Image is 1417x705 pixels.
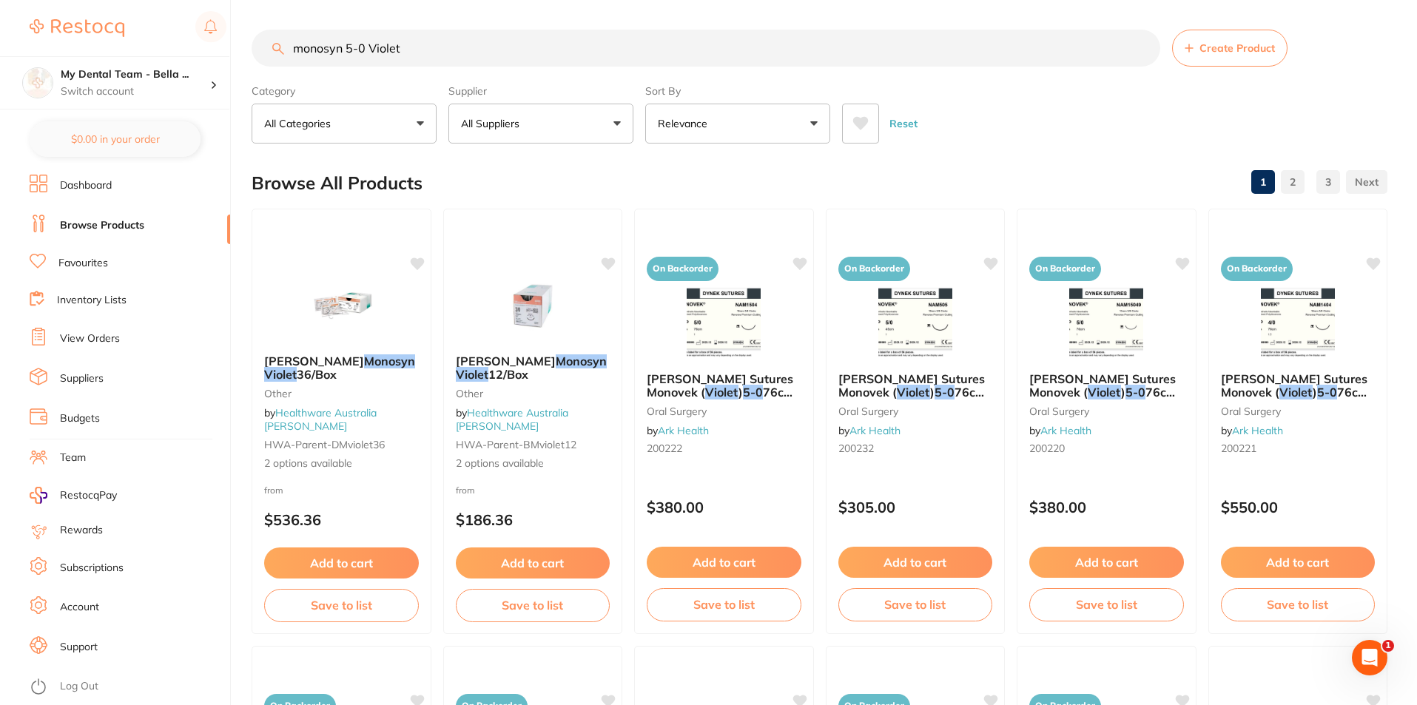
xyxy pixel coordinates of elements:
a: Dashboard [60,178,112,193]
b: Braun Monosyn Violet 12/Box [456,354,610,382]
span: from [456,485,475,496]
img: My Dental Team - Bella Vista [23,68,53,98]
img: Dynek Sutures Monovek (Violet) 5-0 76cm 19mm3/8 Circle R/C-P (NAM1505) - BX36 [676,286,772,360]
a: 3 [1316,167,1340,197]
a: Suppliers [60,371,104,386]
span: On Backorder [838,257,910,281]
b: Dynek Sutures Monovek (Violet) 5-0 76cm 19mm3/8 Circle R/C-P (NAM1505) - BX36 [647,372,801,399]
img: Braun Monosyn Violet 12/Box [485,269,581,343]
span: 200232 [838,442,874,455]
p: Relevance [658,116,713,131]
button: Add to cart [1029,547,1184,578]
small: other [456,388,610,399]
small: other [264,388,419,399]
span: On Backorder [647,257,718,281]
span: 36/Box [297,367,337,382]
button: Add to cart [1221,547,1376,578]
span: 2 options available [264,456,419,471]
button: Add to cart [838,547,993,578]
img: Braun Monosyn Violet 36/Box [293,269,389,343]
span: On Backorder [1029,257,1101,281]
button: $0.00 in your order [30,121,201,157]
em: Monosyn [364,354,415,368]
span: by [1029,424,1091,437]
span: [PERSON_NAME] Sutures Monovek ( [647,371,793,399]
em: 5-0 [1125,385,1145,399]
iframe: Intercom live chat [1352,640,1387,675]
small: oral surgery [1221,405,1376,417]
h4: My Dental Team - Bella Vista [61,67,210,82]
em: Violet [456,367,488,382]
button: Add to cart [456,547,610,578]
a: RestocqPay [30,487,117,504]
a: 2 [1281,167,1305,197]
button: All Suppliers [448,104,633,144]
em: Violet [705,385,738,399]
button: Add to cart [647,547,801,578]
em: 5-0 [935,385,955,399]
span: by [647,424,709,437]
em: Violet [1279,385,1313,399]
input: Search Products [252,30,1160,67]
em: 5-0 [1317,385,1337,399]
p: $305.00 [838,499,993,516]
span: 200220 [1029,442,1065,455]
a: Rewards [60,523,103,538]
button: Add to cart [264,547,419,578]
p: $380.00 [1029,499,1184,516]
p: All Categories [264,116,337,131]
h2: Browse All Products [252,173,423,194]
span: 2 options available [456,456,610,471]
em: Monosyn [556,354,607,368]
em: Violet [897,385,930,399]
label: Category [252,84,437,98]
button: Reset [885,104,922,144]
p: Switch account [61,84,210,99]
button: Save to list [838,588,993,621]
b: Dynek Sutures Monovek (Violet) 5-0 76cm 16mm3/8 Circle R/C-P (NAM1504) - BX36 [1029,372,1184,399]
span: ) [1313,385,1317,399]
img: Restocq Logo [30,19,124,37]
span: by [456,406,568,433]
span: RestocqPay [60,488,117,503]
span: ) [1121,385,1125,399]
b: Braun Monosyn Violet 36/Box [264,354,419,382]
em: Violet [1088,385,1121,399]
a: Favourites [58,256,108,271]
span: HWA-parent-BMviolet12 [456,438,576,451]
a: View Orders [60,331,120,346]
button: Create Product [1172,30,1288,67]
span: [PERSON_NAME] Sutures Monovek ( [1029,371,1176,399]
label: Supplier [448,84,633,98]
span: ) [738,385,743,399]
span: by [1221,424,1283,437]
button: Save to list [1029,588,1184,621]
b: Dynek Sutures Monovek (Violet) 5-0 76cm 18mm 1/2 Circle T/P (NAM5064) - BX36 [838,372,993,399]
img: RestocqPay [30,487,47,504]
span: 1 [1382,640,1394,652]
a: Subscriptions [60,561,124,576]
span: 200222 [647,442,682,455]
a: Inventory Lists [57,293,127,308]
small: oral surgery [1029,405,1184,417]
button: Save to list [264,589,419,621]
small: oral surgery [647,405,801,417]
a: Support [60,640,98,655]
span: 12/Box [488,367,528,382]
span: ) [930,385,935,399]
span: [PERSON_NAME] [264,354,364,368]
a: Budgets [60,411,100,426]
span: from [264,485,283,496]
p: $550.00 [1221,499,1376,516]
a: Ark Health [849,424,901,437]
img: Dynek Sutures Monovek (Violet) 5-0 76cm 16mm3/8 Circle R/C-P (NAM1504) - BX36 [1058,286,1154,360]
span: [PERSON_NAME] [456,354,556,368]
a: Ark Health [1232,424,1283,437]
p: $186.36 [456,511,610,528]
a: Ark Health [1040,424,1091,437]
em: Violet [264,367,297,382]
button: Relevance [645,104,830,144]
button: Save to list [1221,588,1376,621]
a: Log Out [60,679,98,694]
small: oral surgery [838,405,993,417]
